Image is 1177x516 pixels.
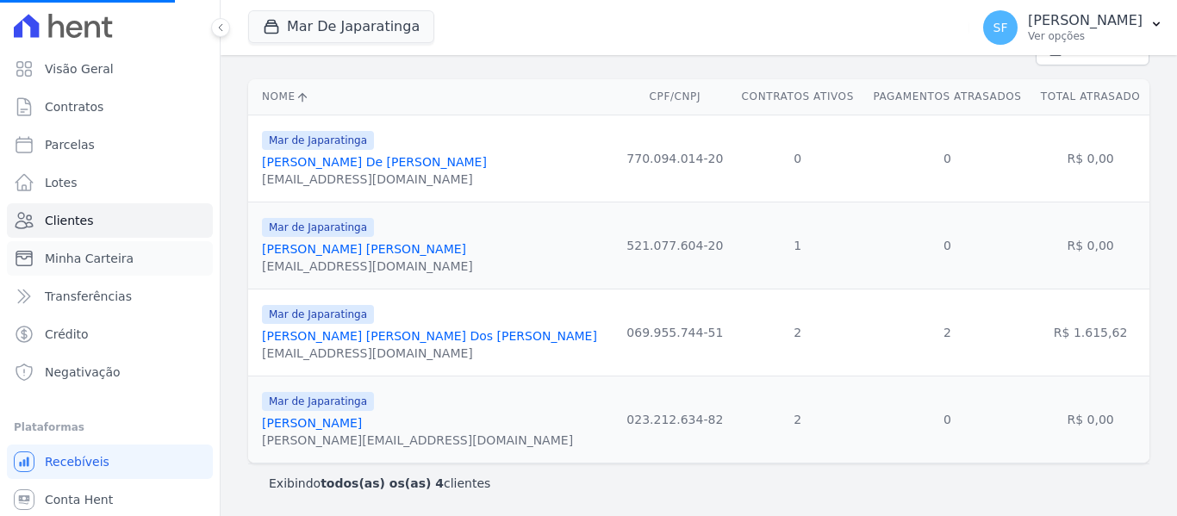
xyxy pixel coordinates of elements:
[732,289,863,376] td: 2
[863,202,1031,289] td: 0
[7,203,213,238] a: Clientes
[14,417,206,438] div: Plataformas
[262,432,573,449] div: [PERSON_NAME][EMAIL_ADDRESS][DOMAIN_NAME]
[1031,376,1149,463] td: R$ 0,00
[262,155,487,169] a: [PERSON_NAME] De [PERSON_NAME]
[7,317,213,351] a: Crédito
[7,52,213,86] a: Visão Geral
[618,376,732,463] td: 023.212.634-82
[321,476,444,490] b: todos(as) os(as) 4
[993,22,1008,34] span: SF
[262,392,374,411] span: Mar de Japaratinga
[45,174,78,191] span: Lotes
[262,305,374,324] span: Mar de Japaratinga
[248,10,434,43] button: Mar De Japaratinga
[7,241,213,276] a: Minha Carteira
[262,258,473,275] div: [EMAIL_ADDRESS][DOMAIN_NAME]
[969,3,1177,52] button: SF [PERSON_NAME] Ver opções
[732,376,863,463] td: 2
[7,445,213,479] a: Recebíveis
[732,115,863,202] td: 0
[1028,12,1143,29] p: [PERSON_NAME]
[618,115,732,202] td: 770.094.014-20
[732,79,863,115] th: Contratos Ativos
[618,289,732,376] td: 069.955.744-51
[7,165,213,200] a: Lotes
[7,127,213,162] a: Parcelas
[618,202,732,289] td: 521.077.604-20
[1028,29,1143,43] p: Ver opções
[732,202,863,289] td: 1
[262,171,487,188] div: [EMAIL_ADDRESS][DOMAIN_NAME]
[262,345,597,362] div: [EMAIL_ADDRESS][DOMAIN_NAME]
[863,79,1031,115] th: Pagamentos Atrasados
[262,131,374,150] span: Mar de Japaratinga
[45,364,121,381] span: Negativação
[7,279,213,314] a: Transferências
[863,289,1031,376] td: 2
[262,242,466,256] a: [PERSON_NAME] [PERSON_NAME]
[1031,289,1149,376] td: R$ 1.615,62
[45,98,103,115] span: Contratos
[45,250,134,267] span: Minha Carteira
[45,288,132,305] span: Transferências
[1031,79,1149,115] th: Total Atrasado
[863,115,1031,202] td: 0
[45,212,93,229] span: Clientes
[863,376,1031,463] td: 0
[45,60,114,78] span: Visão Geral
[262,218,374,237] span: Mar de Japaratinga
[7,355,213,389] a: Negativação
[262,416,362,430] a: [PERSON_NAME]
[248,79,618,115] th: Nome
[45,326,89,343] span: Crédito
[269,475,490,492] p: Exibindo clientes
[7,90,213,124] a: Contratos
[45,453,109,470] span: Recebíveis
[45,491,113,508] span: Conta Hent
[45,136,95,153] span: Parcelas
[1031,115,1149,202] td: R$ 0,00
[1031,202,1149,289] td: R$ 0,00
[262,329,597,343] a: [PERSON_NAME] [PERSON_NAME] Dos [PERSON_NAME]
[618,79,732,115] th: CPF/CNPJ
